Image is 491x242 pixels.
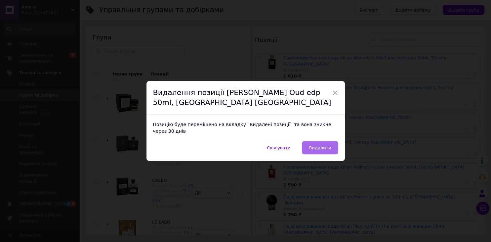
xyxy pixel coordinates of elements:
div: Позицію буде переміщено на вкладку "Видалені позиції" та вона зникне через 30 днів [146,115,345,141]
button: Скасувати [260,141,297,154]
span: × [332,87,338,98]
button: Видалити [302,141,338,154]
span: Видалити [309,145,331,150]
span: Скасувати [267,145,290,150]
span: Видалення позиції [PERSON_NAME] Oud edp 50ml, [GEOGRAPHIC_DATA] [GEOGRAPHIC_DATA] [153,88,331,107]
